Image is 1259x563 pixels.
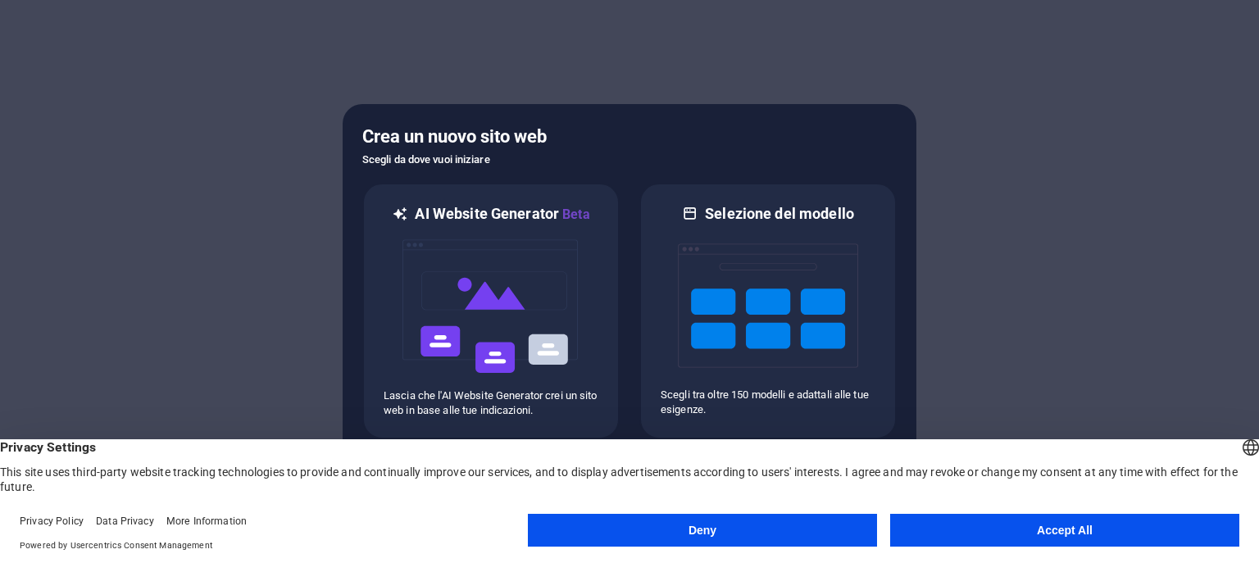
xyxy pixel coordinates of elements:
h6: Scegli da dove vuoi iniziare [362,150,897,170]
p: Scegli tra oltre 150 modelli e adattali alle tue esigenze. [661,388,875,417]
span: Beta [559,207,590,222]
h6: Selezione del modello [705,204,854,224]
div: Selezione del modelloScegli tra oltre 150 modelli e adattali alle tue esigenze. [639,183,897,439]
div: AI Website GeneratorBetaaiLascia che l'AI Website Generator crei un sito web in base alle tue ind... [362,183,620,439]
h5: Crea un nuovo sito web [362,124,897,150]
p: Lascia che l'AI Website Generator crei un sito web in base alle tue indicazioni. [384,388,598,418]
img: ai [401,225,581,388]
h6: AI Website Generator [415,204,589,225]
